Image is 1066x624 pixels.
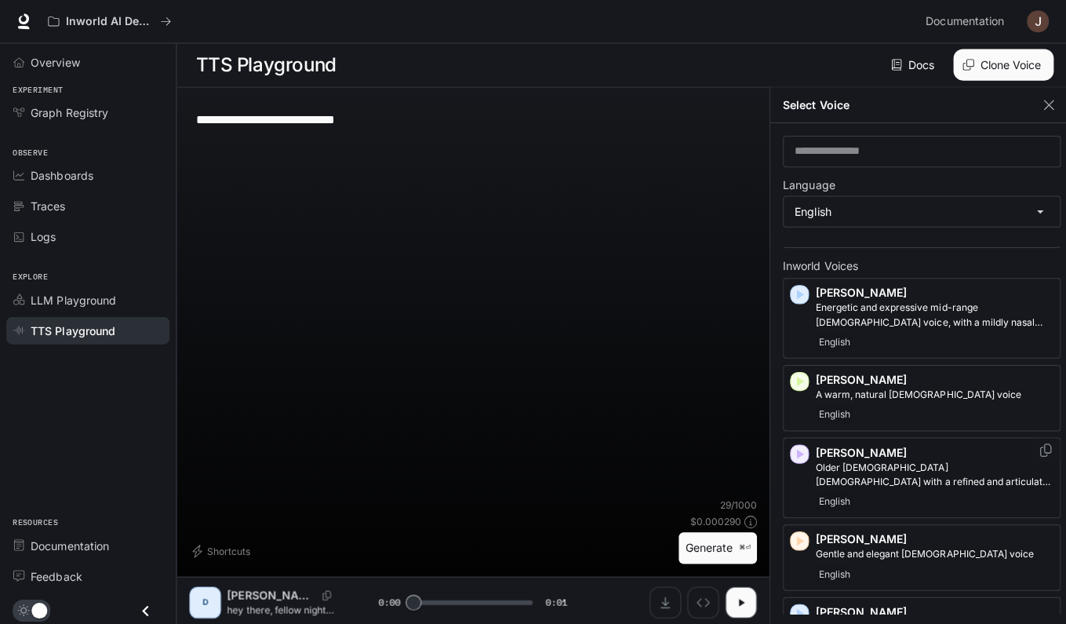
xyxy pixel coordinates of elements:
span: Traces [31,197,65,213]
span: Documentation [920,13,998,32]
a: Traces [6,192,169,219]
span: English [810,562,848,581]
button: Download audio [646,584,677,615]
h1: TTS Playground [195,49,334,81]
a: Overview [6,49,169,76]
button: Copy Voice ID [1031,442,1047,454]
p: [PERSON_NAME] [810,529,1047,545]
div: English [779,196,1053,226]
span: Documentation [31,535,108,551]
span: English [810,490,848,509]
p: Gentle and elegant female voice [810,545,1047,559]
p: Inworld Voices [778,260,1054,271]
button: Close drawer [127,592,162,624]
span: LLM Playground [31,290,115,307]
p: [PERSON_NAME] [810,284,1047,300]
button: All workspaces [41,6,177,38]
p: Energetic and expressive mid-range male voice, with a mildly nasal quality [810,300,1047,328]
p: ⌘⏎ [734,541,746,550]
a: LLM Playground [6,285,169,312]
button: Generate⌘⏎ [675,530,752,562]
p: 29 / 1000 [715,496,752,509]
a: Documentation [914,6,1010,38]
span: Graph Registry [31,104,107,121]
div: D [191,587,216,612]
span: Dark mode toggle [31,598,47,615]
button: Shortcuts [188,536,255,561]
span: Overview [31,54,79,71]
p: $ 0.000290 [686,513,737,526]
button: Clone Voice [948,49,1047,81]
span: 0:00 [377,592,398,608]
p: Older British male with a refined and articulate voice [810,458,1047,487]
span: Logs [31,228,56,244]
p: [PERSON_NAME] [810,601,1047,617]
p: Language [778,179,830,190]
a: Feedback [6,560,169,587]
button: User avatar [1016,6,1047,38]
span: Feedback [31,565,82,582]
a: Documentation [6,529,169,556]
a: TTS Playground [6,316,169,343]
span: English [810,331,848,350]
button: Inspect [683,584,715,615]
p: [PERSON_NAME] [810,370,1047,386]
p: [PERSON_NAME] [226,585,314,600]
p: Inworld AI Demos [65,16,153,29]
span: Dashboards [31,166,93,183]
button: Copy Voice ID [314,588,336,597]
img: User avatar [1021,11,1042,33]
p: [PERSON_NAME] [810,443,1047,458]
a: Docs [882,49,935,81]
a: Graph Registry [6,99,169,126]
p: hey there, fellow night owls. [226,600,339,614]
a: Logs [6,222,169,250]
a: Dashboards [6,161,169,188]
span: English [810,403,848,422]
p: A warm, natural female voice [810,386,1047,400]
span: 0:01 [542,592,564,608]
span: TTS Playground [31,321,115,338]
